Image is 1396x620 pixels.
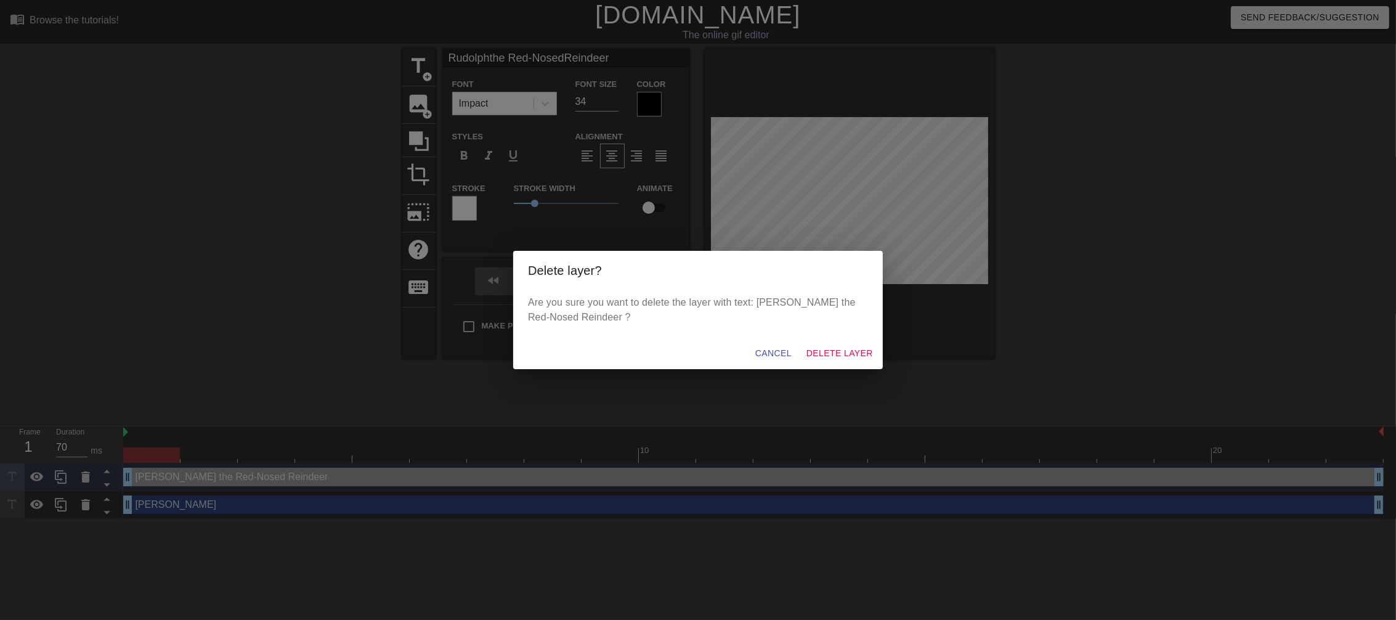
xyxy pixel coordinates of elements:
[806,346,873,361] span: Delete Layer
[801,342,878,365] button: Delete Layer
[755,346,792,361] span: Cancel
[528,261,868,280] h2: Delete layer?
[750,342,797,365] button: Cancel
[528,295,868,325] p: Are you sure you want to delete the layer with text: [PERSON_NAME] the Red-Nosed Reindeer ?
